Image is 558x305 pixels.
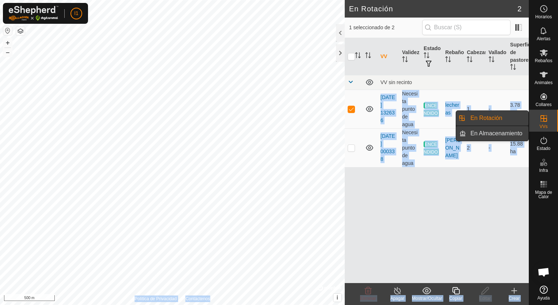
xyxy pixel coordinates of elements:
span: En Rotación [470,114,502,123]
td: 3.78 ha [507,90,529,128]
p-sorticon: Activar para ordenar [402,57,408,63]
a: Política de Privacidad [134,295,176,302]
img: Logo Gallagher [9,6,58,21]
button: i [333,294,341,302]
a: Ayuda [529,283,558,303]
span: Horarios [535,15,552,19]
span: I1 [74,10,79,17]
span: 2 [517,3,521,14]
p-sorticon: Activar para ordenar [424,53,429,59]
p-sorticon: Activar para ordenar [467,57,473,63]
div: [PERSON_NAME] [445,136,461,159]
div: Mostrar/Ocultar [412,295,441,302]
div: VV sin recinto [381,79,526,85]
div: Chat abierto [533,261,555,283]
div: Copiar [441,295,470,302]
span: Mapa de Calor [531,190,556,199]
input: Buscar (S) [422,20,511,35]
button: Capas del Mapa [16,27,25,35]
td: 2 [464,128,485,167]
div: lecheras [445,101,461,117]
p-sorticon: Activar para ordenar [445,57,451,63]
h2: En Rotación [349,4,517,13]
td: Necesita punto de agua [399,90,421,128]
li: En Rotación [456,111,528,125]
td: 15.88 ha [507,128,529,167]
button: – [3,48,12,57]
span: 1 seleccionado de 2 [349,24,422,31]
span: En Almacenamiento [470,129,522,138]
th: Superficie de pastoreo [507,38,529,75]
span: Estado [537,146,550,151]
td: 1 [464,90,485,128]
th: Validez [399,38,421,75]
div: Editar [470,295,500,302]
th: Rebaño [442,38,464,75]
span: ENCENDIDO [424,141,439,155]
td: - [486,128,507,167]
p-sorticon: Activar para ordenar [489,57,494,63]
th: VV [378,38,399,75]
button: + [3,38,12,47]
p-sorticon: Activar para ordenar [365,53,371,59]
span: Rebaños [535,59,552,63]
td: - [486,90,507,128]
p-sorticon: Activar para ordenar [510,65,516,71]
a: [DATE] 000338 [381,133,395,162]
div: Apagar [383,295,412,302]
th: Estado [421,38,442,75]
a: En Rotación [466,111,528,125]
span: VVs [539,124,547,129]
p-sorticon: Activar para ordenar [355,53,361,59]
a: Contáctenos [186,295,210,302]
span: Ayuda [538,296,550,300]
th: Cabezas [464,38,485,75]
td: Necesita punto de agua [399,128,421,167]
div: Crear [500,295,529,302]
span: i [337,294,338,301]
span: Alertas [537,37,550,41]
button: Restablecer Mapa [3,26,12,35]
span: Infra [539,168,548,173]
span: Animales [535,80,553,85]
th: Vallado [486,38,507,75]
a: En Almacenamiento [466,126,528,141]
li: En Almacenamiento [456,126,528,141]
span: ENCENDIDO [424,102,439,116]
span: Collares [535,102,551,107]
a: [DATE] 132636 [381,94,395,123]
span: Eliminar [360,296,376,301]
